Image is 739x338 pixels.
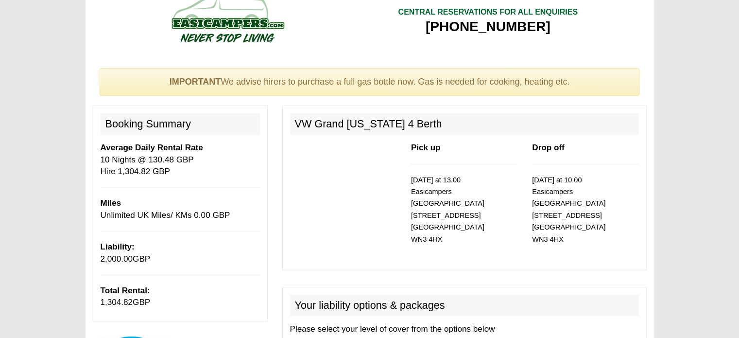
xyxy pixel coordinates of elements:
h2: Booking Summary [101,113,260,135]
div: We advise hirers to purchase a full gas bottle now. Gas is needed for cooking, heating etc. [100,68,640,96]
small: [DATE] at 13.00 Easicampers [GEOGRAPHIC_DATA] [STREET_ADDRESS] [GEOGRAPHIC_DATA] WN3 4HX [411,176,484,243]
span: 2,000.00 [101,254,133,264]
small: [DATE] at 10.00 Easicampers [GEOGRAPHIC_DATA] [STREET_ADDRESS] [GEOGRAPHIC_DATA] WN3 4HX [532,176,605,243]
h2: Your liability options & packages [290,295,639,316]
b: Drop off [532,143,564,152]
p: Unlimited UK Miles/ KMs 0.00 GBP [101,197,260,221]
span: 1,304.82 [101,298,133,307]
b: Total Rental: [101,286,150,295]
b: Liability: [101,242,135,251]
b: Pick up [411,143,441,152]
strong: IMPORTANT [170,77,221,87]
div: [PHONE_NUMBER] [398,18,578,36]
p: GBP [101,285,260,309]
div: CENTRAL RESERVATIONS FOR ALL ENQUIRIES [398,7,578,18]
b: Average Daily Rental Rate [101,143,203,152]
p: GBP [101,241,260,265]
b: Miles [101,198,121,208]
p: Please select your level of cover from the options below [290,323,639,335]
h2: VW Grand [US_STATE] 4 Berth [290,113,639,135]
p: 10 Nights @ 130.48 GBP Hire 1,304.82 GBP [101,142,260,178]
